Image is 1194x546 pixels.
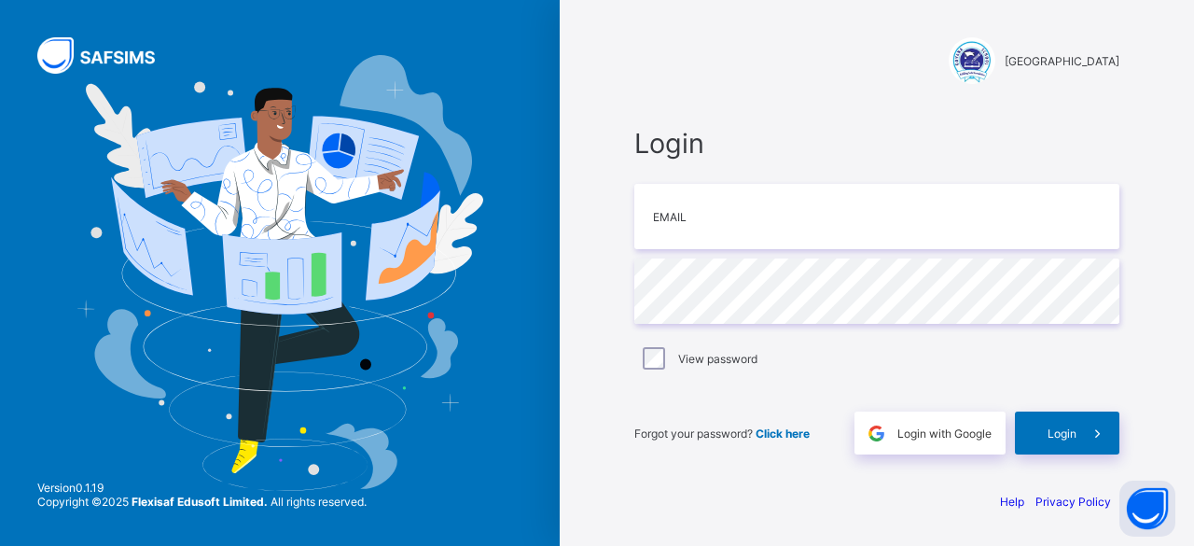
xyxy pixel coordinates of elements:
strong: Flexisaf Edusoft Limited. [132,495,268,509]
a: Click here [756,427,810,441]
button: Open asap [1119,481,1175,537]
span: Copyright © 2025 All rights reserved. [37,495,367,509]
span: Version 0.1.19 [37,481,367,495]
span: Login [634,127,1119,160]
a: Help [1000,495,1024,509]
span: Login with Google [897,427,992,441]
img: SAFSIMS Logo [37,37,177,74]
span: Login [1048,427,1076,441]
img: google.396cfc9801f0270233282035f929180a.svg [866,423,887,444]
img: Hero Image [76,55,482,492]
label: View password [678,352,757,366]
span: [GEOGRAPHIC_DATA] [1005,54,1119,68]
a: Privacy Policy [1035,495,1111,509]
span: Forgot your password? [634,427,810,441]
